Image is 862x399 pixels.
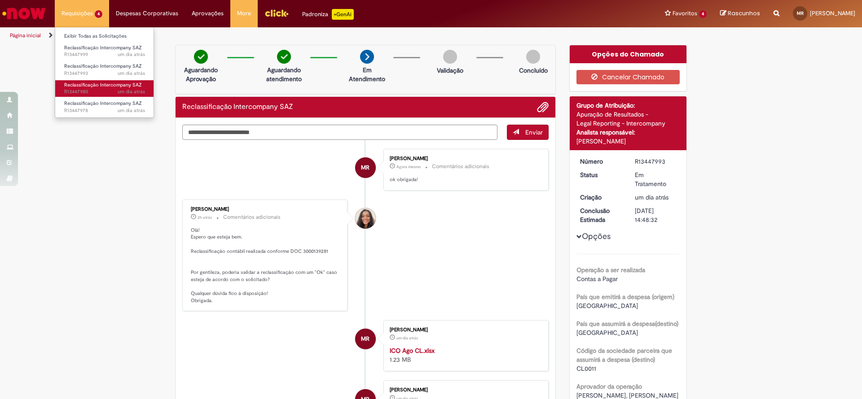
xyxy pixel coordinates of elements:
[810,9,855,17] span: [PERSON_NAME]
[7,27,568,44] ul: Trilhas de página
[194,50,208,64] img: check-circle-green.png
[55,43,154,60] a: Aberto R13447999 : Reclassificação Intercompany SAZ
[396,164,421,169] span: Agora mesmo
[443,50,457,64] img: img-circle-grey.png
[223,213,281,221] small: Comentários adicionais
[390,327,539,333] div: [PERSON_NAME]
[396,164,421,169] time: 27/08/2025 16:06:44
[396,335,418,341] span: um dia atrás
[361,157,369,178] span: MR
[182,125,497,140] textarea: Digite sua mensagem aqui...
[191,227,340,304] p: Olá! Espero que esteja bem. Reclassificação contábil realizada conforme DOC 3000139281 Por gentil...
[720,9,760,18] a: Rascunhos
[573,206,629,224] dt: Conclusão Estimada
[198,215,212,220] span: 2h atrás
[576,275,618,283] span: Contas a Pagar
[576,320,678,328] b: País que assumirá a despesa(destino)
[519,66,548,75] p: Concluído
[55,31,154,41] a: Exibir Todas as Solicitações
[64,63,142,69] span: Reclassificação Intercompany SAZ
[118,51,145,58] span: um dia atrás
[64,70,145,77] span: R13447993
[64,100,142,107] span: Reclassificação Intercompany SAZ
[525,128,543,136] span: Enviar
[576,293,674,301] b: País que emitirá a despesa (origem)
[1,4,47,22] img: ServiceNow
[355,157,376,178] div: Mariane Mendes Rodrigues
[118,70,145,77] span: um dia atrás
[64,51,145,58] span: R13447999
[179,65,223,83] p: Aguardando Aprovação
[55,80,154,97] a: Aberto R13447980 : Reclassificação Intercompany SAZ
[576,302,638,310] span: [GEOGRAPHIC_DATA]
[573,193,629,202] dt: Criação
[355,329,376,349] div: Mariane Mendes Rodrigues
[302,9,354,20] div: Padroniza
[118,51,145,58] time: 26/08/2025 11:54:39
[332,9,354,20] p: +GenAi
[635,193,668,201] time: 26/08/2025 11:54:00
[576,329,638,337] span: [GEOGRAPHIC_DATA]
[526,50,540,64] img: img-circle-grey.png
[237,9,251,18] span: More
[576,128,680,137] div: Analista responsável:
[277,50,291,64] img: check-circle-green.png
[576,110,680,128] div: Apuração de Resultados - Legal Reporting - Intercompany
[635,193,668,201] span: um dia atrás
[635,170,677,188] div: Em Tratamento
[576,137,680,146] div: [PERSON_NAME]
[635,157,677,166] div: R13447993
[390,176,539,183] p: ok obrigada!
[360,50,374,64] img: arrow-next.png
[797,10,804,16] span: MR
[262,65,306,83] p: Aguardando atendimento
[345,65,389,83] p: Em Atendimento
[673,9,697,18] span: Favoritos
[573,170,629,179] dt: Status
[507,125,549,140] button: Enviar
[635,193,677,202] div: 26/08/2025 11:54:00
[576,70,680,84] button: Cancelar Chamado
[62,9,93,18] span: Requisições
[537,101,549,113] button: Adicionar anexos
[570,45,687,63] div: Opções do Chamado
[192,9,224,18] span: Aprovações
[116,9,178,18] span: Despesas Corporativas
[182,103,293,111] h2: Reclassificação Intercompany SAZ Histórico de tíquete
[64,82,142,88] span: Reclassificação Intercompany SAZ
[576,101,680,110] div: Grupo de Atribuição:
[699,10,707,18] span: 4
[361,328,369,350] span: MR
[55,27,154,118] ul: Requisições
[728,9,760,17] span: Rascunhos
[264,6,289,20] img: click_logo_yellow_360x200.png
[118,88,145,95] span: um dia atrás
[432,163,489,170] small: Comentários adicionais
[118,88,145,95] time: 26/08/2025 11:52:55
[576,364,596,373] span: CL0011
[390,387,539,393] div: [PERSON_NAME]
[576,382,642,390] b: Aprovador da operação
[64,44,142,51] span: Reclassificação Intercompany SAZ
[576,266,645,274] b: Operação a ser realizada
[191,207,340,212] div: [PERSON_NAME]
[390,347,435,355] a: ICO Ago CL.xlsx
[437,66,463,75] p: Validação
[576,347,672,364] b: Código da sociedade parceira que assumirá a despesa (destino)
[118,107,145,114] span: um dia atrás
[55,61,154,78] a: Aberto R13447993 : Reclassificação Intercompany SAZ
[95,10,102,18] span: 4
[355,208,376,229] div: Debora Helloisa Soares
[64,88,145,95] span: R13447980
[118,107,145,114] time: 26/08/2025 11:52:09
[390,156,539,161] div: [PERSON_NAME]
[10,32,41,39] a: Página inicial
[396,335,418,341] time: 26/08/2025 11:53:57
[635,206,677,224] div: [DATE] 14:48:32
[55,99,154,115] a: Aberto R13447978 : Reclassificação Intercompany SAZ
[198,215,212,220] time: 27/08/2025 14:12:15
[64,107,145,114] span: R13447978
[390,346,539,364] div: 1.23 MB
[573,157,629,166] dt: Número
